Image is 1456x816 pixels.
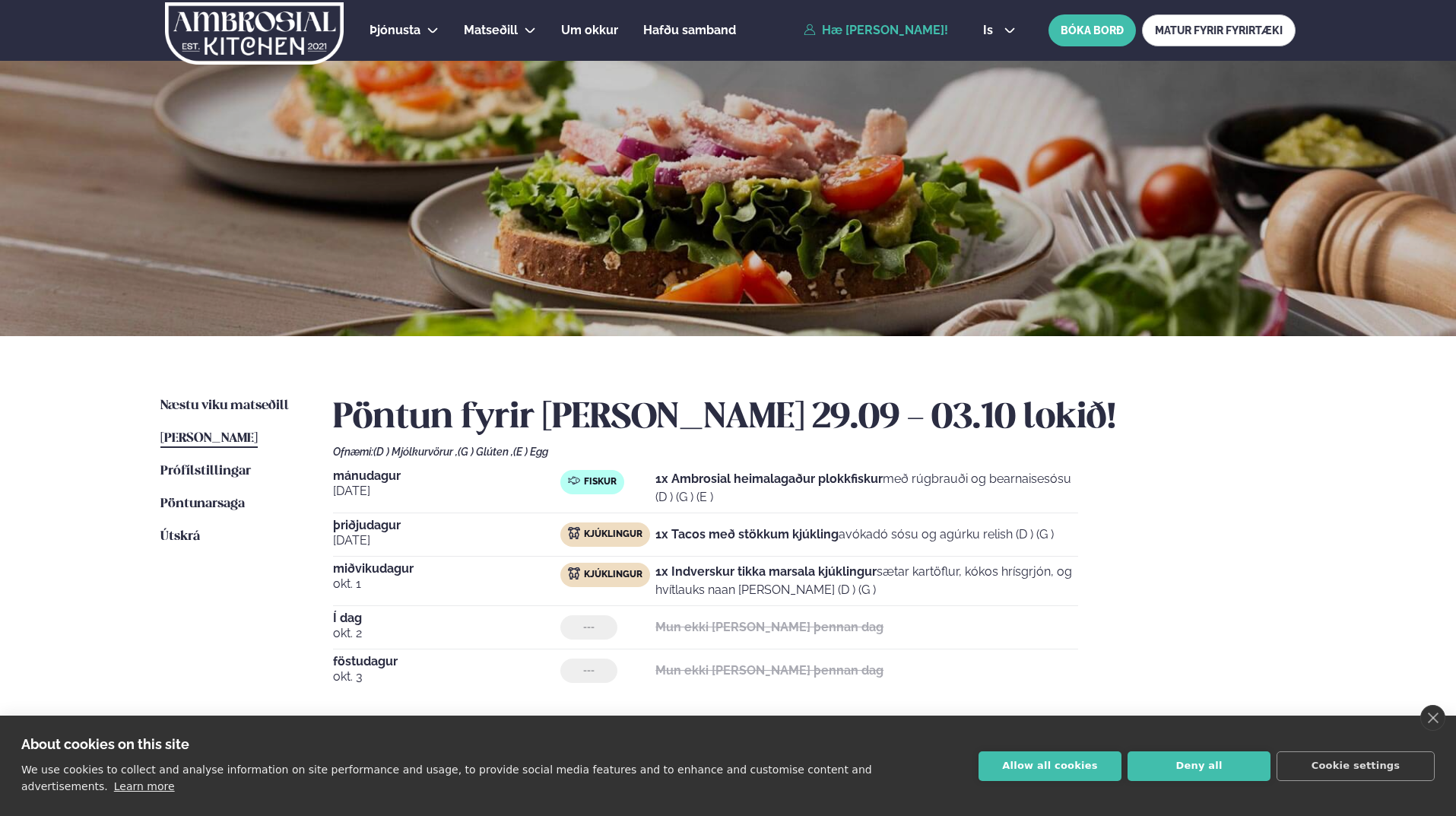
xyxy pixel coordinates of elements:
[568,527,580,539] img: chicken.svg
[1128,751,1270,781] button: Deny all
[160,465,251,478] span: Prófílstillingar
[160,462,251,481] a: Prófílstillingar
[333,470,560,482] span: mánudagur
[1277,751,1435,781] button: Cookie settings
[160,432,258,445] span: [PERSON_NAME]
[584,476,617,488] span: Fiskur
[655,620,883,634] strong: Mun ekki [PERSON_NAME] þennan dag
[160,399,289,412] span: Næstu viku matseðill
[655,470,1078,506] p: með rúgbrauði og bearnaisesósu (D ) (G ) (E )
[160,397,289,415] a: Næstu viku matseðill
[561,23,618,37] span: Um okkur
[333,482,560,500] span: [DATE]
[655,564,877,579] strong: 1x Indverskur tikka marsala kjúklingur
[1420,705,1445,731] a: close
[583,665,595,677] span: ---
[333,668,560,686] span: okt. 3
[655,472,883,486] strong: 1x Ambrosial heimalagaður plokkfiskur
[983,24,998,37] span: is
[370,23,420,37] span: Þjónusta
[655,527,839,541] strong: 1x Tacos með stökkum kjúkling
[333,563,560,575] span: miðvikudagur
[160,495,245,513] a: Pöntunarsaga
[655,525,1054,544] p: avókadó sósu og agúrku relish (D ) (G )
[643,21,736,40] a: Hafðu samband
[160,497,245,510] span: Pöntunarsaga
[333,656,560,668] span: föstudagur
[160,430,258,448] a: [PERSON_NAME]
[160,528,200,546] a: Útskrá
[333,446,1296,458] div: Ofnæmi:
[513,446,548,458] span: (E ) Egg
[114,780,175,792] a: Learn more
[655,563,1078,599] p: sætar kartöflur, kókos hrísgrjón, og hvítlauks naan [PERSON_NAME] (D ) (G )
[370,21,420,40] a: Þjónusta
[333,519,560,532] span: þriðjudagur
[1142,14,1296,46] a: MATUR FYRIR FYRIRTÆKI
[21,736,189,752] strong: About cookies on this site
[804,24,948,37] a: Hæ [PERSON_NAME]!
[160,530,200,543] span: Útskrá
[583,621,595,633] span: ---
[561,21,618,40] a: Um okkur
[464,23,518,37] span: Matseðill
[584,569,642,581] span: Kjúklingur
[464,21,518,40] a: Matseðill
[333,624,560,643] span: okt. 2
[568,567,580,579] img: chicken.svg
[643,23,736,37] span: Hafðu samband
[655,663,883,678] strong: Mun ekki [PERSON_NAME] þennan dag
[163,2,345,65] img: logo
[1048,14,1136,46] button: BÓKA BORÐ
[333,397,1296,440] h2: Pöntun fyrir [PERSON_NAME] 29.09 - 03.10 lokið!
[21,764,872,792] p: We use cookies to collect and analyse information on site performance and usage, to provide socia...
[971,24,1028,37] button: is
[373,446,458,458] span: (D ) Mjólkurvörur ,
[333,532,560,550] span: [DATE]
[333,612,560,624] span: Í dag
[979,751,1121,781] button: Allow all cookies
[333,575,560,593] span: okt. 1
[584,529,642,541] span: Kjúklingur
[458,446,513,458] span: (G ) Glúten ,
[568,475,580,487] img: fish.svg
